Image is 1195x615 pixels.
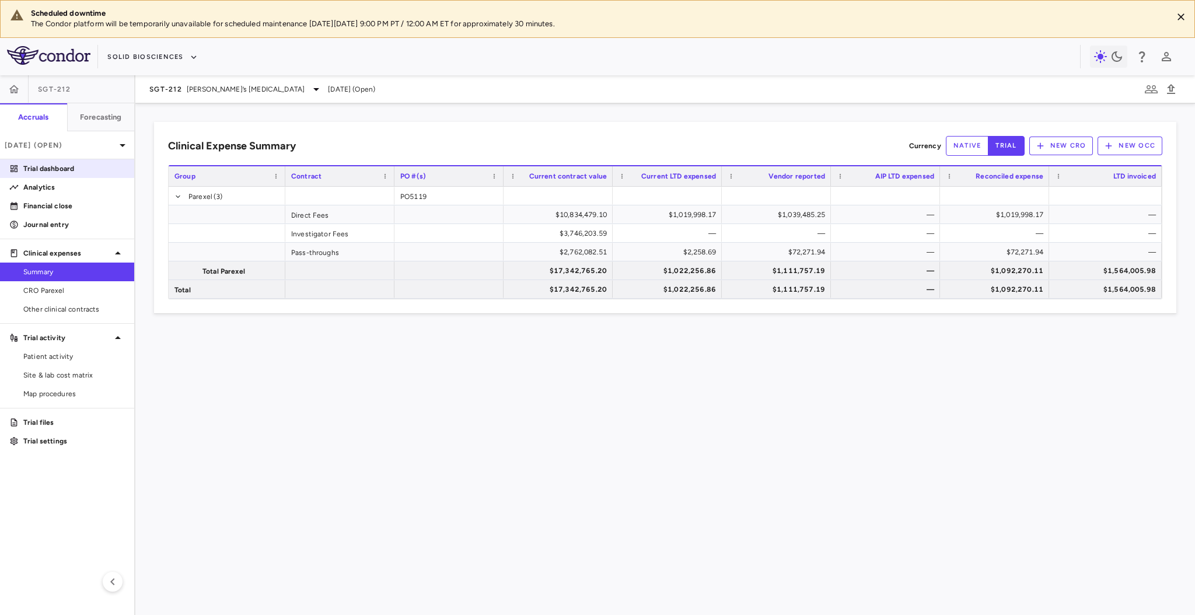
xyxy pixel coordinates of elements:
[23,285,125,296] span: CRO Parexel
[23,163,125,174] p: Trial dashboard
[174,281,191,299] span: Total
[951,243,1043,261] div: $72,271.94
[18,112,48,123] h6: Accruals
[514,261,607,280] div: $17,342,765.20
[514,243,607,261] div: $2,762,082.51
[31,8,1163,19] div: Scheduled downtime
[623,205,716,224] div: $1,019,998.17
[909,141,941,151] p: Currency
[328,84,375,95] span: [DATE] (Open)
[23,370,125,380] span: Site & lab cost matrix
[285,205,394,223] div: Direct Fees
[946,136,989,156] button: native
[285,243,394,261] div: Pass-throughs
[641,172,716,180] span: Current LTD expensed
[951,224,1043,243] div: —
[1060,280,1156,299] div: $1,564,005.98
[174,172,195,180] span: Group
[31,19,1163,29] p: The Condor platform will be temporarily unavailable for scheduled maintenance [DATE][DATE] 9:00 P...
[188,187,212,206] span: Parexel
[23,436,125,446] p: Trial settings
[1113,172,1156,180] span: LTD invoiced
[168,138,296,154] h6: Clinical Expense Summary
[202,262,245,281] span: Total Parexel
[23,351,125,362] span: Patient activity
[23,333,111,343] p: Trial activity
[875,172,934,180] span: AIP LTD expensed
[951,280,1043,299] div: $1,092,270.11
[23,201,125,211] p: Financial close
[214,187,222,206] span: (3)
[1098,137,1162,155] button: New OCC
[107,48,197,67] button: Solid Biosciences
[732,243,825,261] div: $72,271.94
[187,84,305,95] span: [PERSON_NAME]’s [MEDICAL_DATA]
[623,280,716,299] div: $1,022,256.86
[23,219,125,230] p: Journal entry
[7,46,90,65] img: logo-full-SnFGN8VE.png
[623,224,716,243] div: —
[732,280,825,299] div: $1,111,757.19
[23,248,111,258] p: Clinical expenses
[976,172,1043,180] span: Reconciled expense
[841,243,934,261] div: —
[951,261,1043,280] div: $1,092,270.11
[38,85,71,94] span: SGT-212
[841,261,934,280] div: —
[23,182,125,193] p: Analytics
[80,112,122,123] h6: Forecasting
[514,280,607,299] div: $17,342,765.20
[1060,224,1156,243] div: —
[23,304,125,315] span: Other clinical contracts
[1060,243,1156,261] div: —
[1029,137,1093,155] button: New CRO
[23,267,125,277] span: Summary
[394,187,504,205] div: PO5119
[1060,261,1156,280] div: $1,564,005.98
[841,280,934,299] div: —
[988,136,1024,156] button: trial
[149,85,182,94] span: SGT-212
[732,261,825,280] div: $1,111,757.19
[841,205,934,224] div: —
[529,172,607,180] span: Current contract value
[291,172,322,180] span: Contract
[400,172,426,180] span: PO #(s)
[623,261,716,280] div: $1,022,256.86
[5,140,116,151] p: [DATE] (Open)
[514,224,607,243] div: $3,746,203.59
[1172,8,1190,26] button: Close
[623,243,716,261] div: $2,258.69
[841,224,934,243] div: —
[732,205,825,224] div: $1,039,485.25
[23,389,125,399] span: Map procedures
[23,417,125,428] p: Trial files
[732,224,825,243] div: —
[1060,205,1156,224] div: —
[768,172,825,180] span: Vendor reported
[285,224,394,242] div: Investigator Fees
[514,205,607,224] div: $10,834,479.10
[951,205,1043,224] div: $1,019,998.17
